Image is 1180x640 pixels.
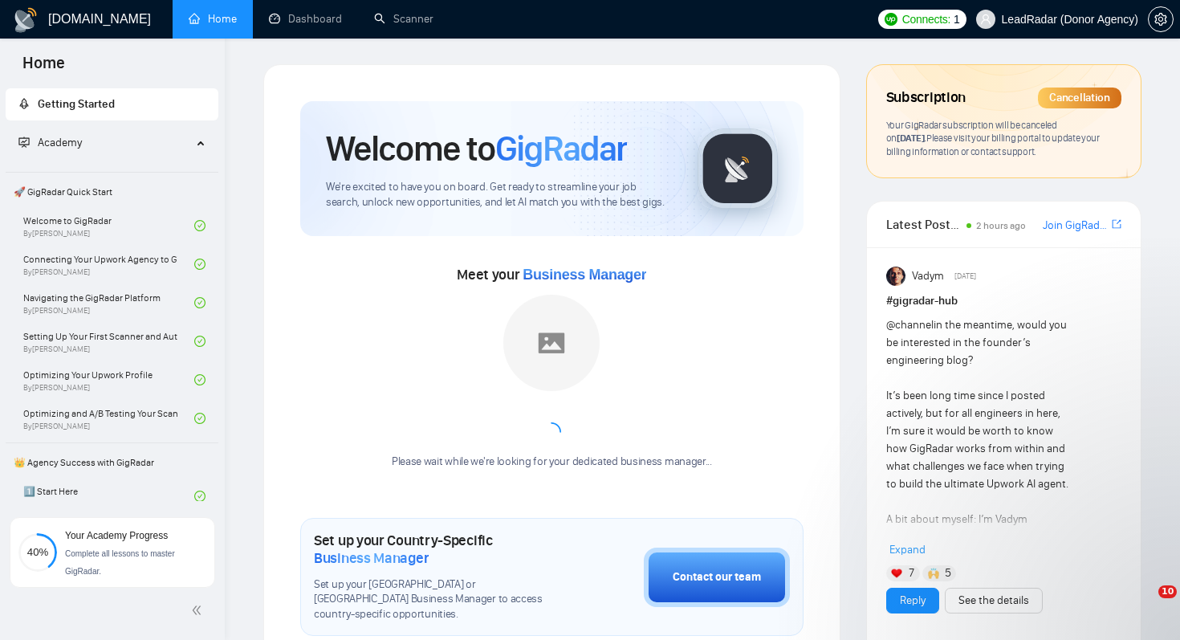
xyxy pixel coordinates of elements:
[886,214,962,234] span: Latest Posts from the GigRadar Community
[1148,13,1174,26] a: setting
[194,374,205,385] span: check-circle
[1148,6,1174,32] button: setting
[945,588,1043,614] button: See the details
[10,51,78,85] span: Home
[1149,13,1173,26] span: setting
[886,119,1100,157] span: Your GigRadar subscription will be canceled Please visit your billing portal to update your billi...
[314,532,564,567] h1: Set up your Country-Specific
[980,14,991,25] span: user
[382,455,722,470] div: Please wait while we're looking for your dedicated business manager...
[886,132,926,144] span: on
[194,220,205,231] span: check-circle
[65,530,168,541] span: Your Academy Progress
[698,128,778,209] img: gigradar-logo.png
[18,98,30,109] span: rocket
[1043,217,1109,234] a: Join GigRadar Slack Community
[954,10,960,28] span: 1
[7,446,217,479] span: 👑 Agency Success with GigRadar
[902,10,950,28] span: Connects:
[18,137,30,148] span: fund-projection-screen
[954,269,976,283] span: [DATE]
[18,547,57,557] span: 40%
[326,180,672,210] span: We're excited to have you on board. Get ready to streamline your job search, unlock new opportuni...
[23,401,194,436] a: Optimizing and A/B Testing Your Scanner for Better ResultsBy[PERSON_NAME]
[539,419,565,446] span: loading
[6,88,218,120] li: Getting Started
[886,267,905,286] img: Vadym
[194,259,205,270] span: check-circle
[269,12,342,26] a: dashboardDashboard
[191,602,207,618] span: double-left
[886,292,1121,310] h1: # gigradar-hub
[374,12,433,26] a: searchScanner
[194,336,205,347] span: check-circle
[23,362,194,397] a: Optimizing Your Upwork ProfileBy[PERSON_NAME]
[503,295,600,391] img: placeholder.png
[1112,217,1121,232] a: export
[897,132,926,144] span: [DATE] .
[326,127,627,170] h1: Welcome to
[912,267,944,285] span: Vadym
[457,266,646,283] span: Meet your
[886,588,939,614] button: Reply
[38,97,115,111] span: Getting Started
[189,12,237,26] a: homeHome
[523,267,646,283] span: Business Manager
[1125,585,1164,624] iframe: Intercom live chat
[673,569,761,586] div: Contact our team
[886,84,966,112] span: Subscription
[900,592,926,609] a: Reply
[65,549,175,576] span: Complete all lessons to master GigRadar.
[18,136,82,149] span: Academy
[886,318,934,332] span: @channel
[194,297,205,308] span: check-circle
[23,285,194,320] a: Navigating the GigRadar PlatformBy[PERSON_NAME]
[314,549,429,567] span: Business Manager
[885,13,897,26] img: upwork-logo.png
[1038,88,1121,108] div: Cancellation
[495,127,627,170] span: GigRadar
[13,7,39,33] img: logo
[7,176,217,208] span: 🚀 GigRadar Quick Start
[958,592,1029,609] a: See the details
[194,413,205,424] span: check-circle
[1112,218,1121,230] span: export
[23,247,194,282] a: Connecting Your Upwork Agency to GigRadarBy[PERSON_NAME]
[38,136,82,149] span: Academy
[23,324,194,359] a: Setting Up Your First Scanner and Auto-BidderBy[PERSON_NAME]
[1158,585,1177,598] span: 10
[976,220,1026,231] span: 2 hours ago
[23,479,194,514] a: 1️⃣ Start HereBy[PERSON_NAME]
[194,491,205,502] span: check-circle
[23,208,194,243] a: Welcome to GigRadarBy[PERSON_NAME]
[314,577,564,623] span: Set up your [GEOGRAPHIC_DATA] or [GEOGRAPHIC_DATA] Business Manager to access country-specific op...
[644,548,790,607] button: Contact our team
